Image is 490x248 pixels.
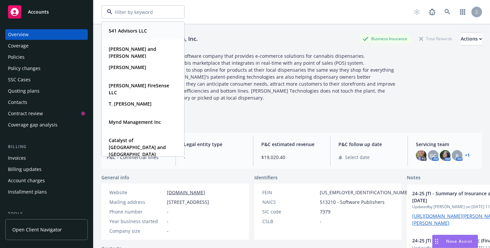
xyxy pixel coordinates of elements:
a: Overview [5,29,88,40]
strong: [PERSON_NAME] FireSense LLC [109,82,169,96]
div: Coverage gap analysis [8,120,58,130]
div: Quoting plans [8,86,40,96]
a: +1 [465,153,470,157]
strong: 541 Advisors LLC [109,28,147,34]
span: P&C - Commercial lines [107,154,168,161]
span: - [184,154,245,161]
span: JJ [456,152,458,159]
a: Policy changes [5,63,88,74]
span: $19,020.40 [261,154,322,161]
span: - [320,218,321,225]
strong: T. [PERSON_NAME] [109,101,152,107]
a: Policies [5,52,88,62]
button: Actions [461,32,482,45]
span: [PERSON_NAME] Technologies is a software company that provides e-commerce solutions for cannabis ... [104,53,397,122]
span: Nova Assist [446,238,472,244]
div: SSC Cases [8,74,31,85]
strong: Catalyst of [GEOGRAPHIC_DATA] and [GEOGRAPHIC_DATA] counties [109,137,166,164]
span: - [167,227,169,234]
span: P&C follow up date [338,141,399,148]
div: Contract review [8,108,43,119]
strong: [PERSON_NAME] [109,64,146,70]
strong: Mynd Management Inc [109,119,161,125]
div: Business Insurance [359,35,411,43]
a: Contract review [5,108,88,119]
div: Phone number [109,208,164,215]
a: Coverage gap analysis [5,120,88,130]
span: Notes [407,174,421,182]
a: Contacts [5,97,88,108]
span: - [167,218,169,225]
a: Start snowing [410,5,424,19]
span: Accounts [28,9,49,15]
div: Policy changes [8,63,41,74]
a: SSC Cases [5,74,88,85]
div: Actions [461,33,482,45]
a: Account charges [5,175,88,186]
div: FEIN [262,189,317,196]
img: photo [416,150,427,161]
span: Identifiers [254,174,278,181]
span: Select date [345,154,370,161]
div: Account charges [8,175,45,186]
div: Drag to move [432,235,441,248]
div: NAICS [262,199,317,206]
a: Switch app [456,5,469,19]
span: P&C estimated revenue [261,141,322,148]
div: Installment plans [8,187,47,197]
div: Year business started [109,218,164,225]
span: Legal entity type [184,141,245,148]
a: Search [441,5,454,19]
span: 513210 - Software Publishers [320,199,385,206]
span: GC [430,152,436,159]
button: Nova Assist [432,235,478,248]
div: Overview [8,29,29,40]
span: 7379 [320,208,330,215]
span: Open Client Navigator [12,226,62,233]
img: photo [440,150,450,161]
div: Mailing address [109,199,164,206]
div: Website [109,189,164,196]
a: Quoting plans [5,86,88,96]
div: Contacts [8,97,27,108]
a: Accounts [5,3,88,21]
span: Servicing team [416,141,477,148]
div: Total Rewards [416,35,455,43]
a: [DOMAIN_NAME] [167,189,205,196]
span: - [167,208,169,215]
a: Billing updates [5,164,88,175]
div: Invoices [8,153,26,163]
div: Company size [109,227,164,234]
input: Filter by keyword [112,9,171,16]
a: Coverage [5,41,88,51]
a: Invoices [5,153,88,163]
a: Report a Bug [426,5,439,19]
div: Billing [5,143,88,150]
span: General info [101,174,129,181]
div: Coverage [8,41,29,51]
div: CSLB [262,218,317,225]
strong: [PERSON_NAME] and [PERSON_NAME] [109,46,156,59]
span: [US_EMPLOYER_IDENTIFICATION_NUMBER] [320,189,415,196]
div: Policies [8,52,25,62]
div: Billing updates [8,164,42,175]
div: Tools [5,210,88,217]
span: [STREET_ADDRESS] [167,199,209,206]
div: SIC code [262,208,317,215]
a: Installment plans [5,187,88,197]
